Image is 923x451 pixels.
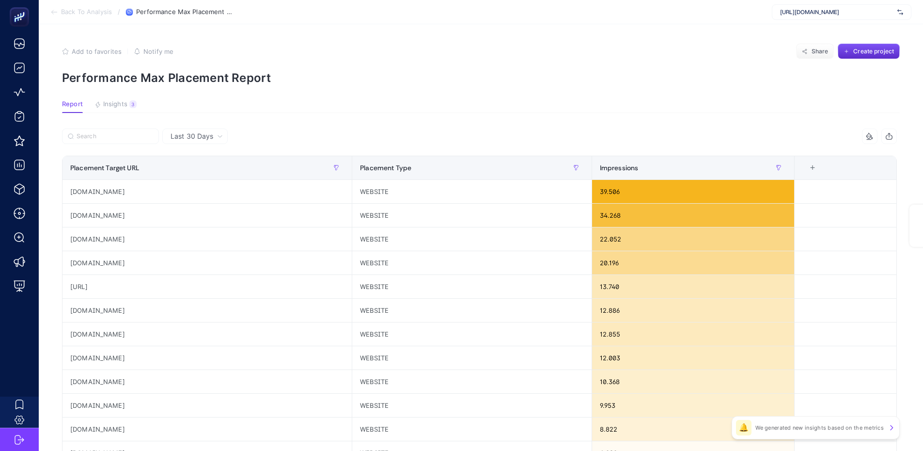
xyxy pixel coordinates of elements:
[70,164,139,172] span: Placement Target URL
[592,204,794,227] div: 34.268
[592,418,794,441] div: 8.822
[592,275,794,298] div: 13.740
[63,227,352,251] div: [DOMAIN_NAME]
[592,180,794,203] div: 39.506
[592,370,794,393] div: 10.368
[352,204,592,227] div: WEBSITE
[360,164,411,172] span: Placement Type
[62,71,900,85] p: Performance Max Placement Report
[592,322,794,346] div: 12.855
[63,204,352,227] div: [DOMAIN_NAME]
[352,346,592,370] div: WEBSITE
[118,8,120,16] span: /
[352,180,592,203] div: WEBSITE
[62,100,83,108] span: Report
[136,8,233,16] span: Performance Max Placement Report
[143,48,173,55] span: Notify me
[352,322,592,346] div: WEBSITE
[592,251,794,274] div: 20.196
[812,48,829,55] span: Share
[352,251,592,274] div: WEBSITE
[780,8,893,16] span: [URL][DOMAIN_NAME]
[897,7,903,17] img: svg%3e
[352,370,592,393] div: WEBSITE
[77,133,153,140] input: Search
[352,418,592,441] div: WEBSITE
[736,420,751,435] div: 🔔
[63,275,352,298] div: [URL]
[796,44,834,59] button: Share
[129,100,137,108] div: 3
[63,180,352,203] div: [DOMAIN_NAME]
[63,418,352,441] div: [DOMAIN_NAME]
[134,48,173,55] button: Notify me
[838,44,900,59] button: Create project
[62,48,122,55] button: Add to favorites
[592,394,794,417] div: 9.953
[63,322,352,346] div: [DOMAIN_NAME]
[853,48,894,55] span: Create project
[592,227,794,251] div: 22.052
[803,164,822,172] div: +
[103,100,127,108] span: Insights
[352,275,592,298] div: WEBSITE
[61,8,112,16] span: Back To Analysis
[63,394,352,417] div: [DOMAIN_NAME]
[600,164,639,172] span: Impressions
[802,164,810,185] div: 3 items selected
[63,346,352,370] div: [DOMAIN_NAME]
[352,394,592,417] div: WEBSITE
[352,299,592,322] div: WEBSITE
[63,299,352,322] div: [DOMAIN_NAME]
[352,227,592,251] div: WEBSITE
[592,299,794,322] div: 12.886
[755,424,884,432] p: We generated new insights based on the metrics
[72,48,122,55] span: Add to favorites
[63,370,352,393] div: [DOMAIN_NAME]
[63,251,352,274] div: [DOMAIN_NAME]
[171,131,213,141] span: Last 30 Days
[592,346,794,370] div: 12.003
